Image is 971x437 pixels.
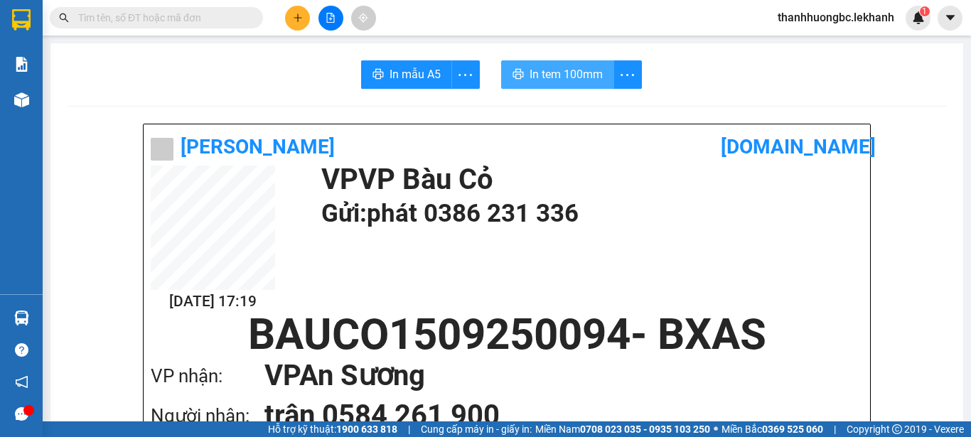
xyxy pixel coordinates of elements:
[12,14,34,28] span: Gửi:
[501,60,614,89] button: printerIn tem 100mm
[14,311,29,325] img: warehouse-icon
[12,46,127,66] div: 0386231336
[421,421,532,437] span: Cung cấp máy in - giấy in:
[137,46,252,66] div: 0584261900
[530,65,603,83] span: In tem 100mm
[361,60,452,89] button: printerIn mẫu A5
[151,362,264,391] div: VP nhận:
[151,290,275,313] h2: [DATE] 17:19
[938,6,962,31] button: caret-down
[408,421,410,437] span: |
[372,68,384,82] span: printer
[181,135,335,158] b: [PERSON_NAME]
[12,9,31,31] img: logo-vxr
[920,6,930,16] sup: 1
[151,401,264,431] div: Người nhận:
[762,423,823,435] strong: 0369 525 060
[922,6,927,16] span: 1
[390,65,441,83] span: In mẫu A5
[293,13,303,23] span: plus
[151,313,863,356] h1: BAUCO1509250094 - BXAS
[336,423,397,435] strong: 1900 633 818
[613,60,642,89] button: more
[766,9,906,26] span: thanhhuongbc.lekhanh
[12,29,127,46] div: phát
[264,396,835,436] h1: trân 0584 261 900
[15,375,28,389] span: notification
[137,29,252,46] div: trân
[12,12,127,29] div: VP Bàu Cỏ
[321,166,856,194] h1: VP VP Bàu Cỏ
[15,407,28,421] span: message
[78,10,246,26] input: Tìm tên, số ĐT hoặc mã đơn
[15,343,28,357] span: question-circle
[321,194,856,233] h1: Gửi: phát 0386 231 336
[912,11,925,24] img: icon-new-feature
[944,11,957,24] span: caret-down
[535,421,710,437] span: Miền Nam
[11,75,129,92] div: 30.000
[326,13,336,23] span: file-add
[318,6,343,31] button: file-add
[14,92,29,107] img: warehouse-icon
[892,424,902,434] span: copyright
[268,421,397,437] span: Hỗ trợ kỹ thuật:
[285,6,310,31] button: plus
[580,423,710,435] strong: 0708 023 035 - 0935 103 250
[358,13,368,23] span: aim
[351,6,376,31] button: aim
[834,421,836,437] span: |
[721,421,823,437] span: Miền Bắc
[137,14,171,28] span: Nhận:
[12,100,252,136] div: Tên hàng: [PERSON_NAME] ( : 1 )
[451,60,480,89] button: more
[714,426,718,432] span: ⚪️
[721,135,876,158] b: [DOMAIN_NAME]
[452,66,479,84] span: more
[137,12,252,29] div: An Sương
[11,76,33,91] span: CR :
[614,66,641,84] span: more
[513,68,524,82] span: printer
[14,57,29,72] img: solution-icon
[59,13,69,23] span: search
[264,356,835,396] h1: VP An Sương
